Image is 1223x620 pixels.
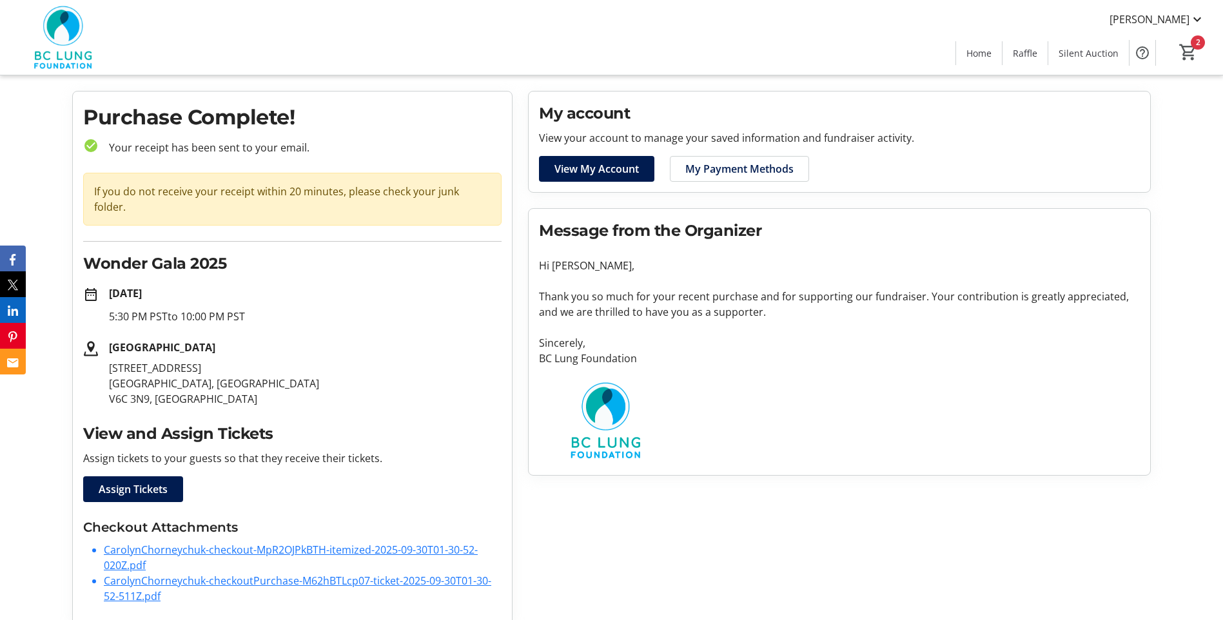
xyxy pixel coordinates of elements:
[104,543,478,572] a: CarolynChorneychuk-checkout-MpR2OJPkBTH-itemized-2025-09-30T01-30-52-020Z.pdf
[109,309,502,324] p: 5:30 PM PST to 10:00 PM PST
[1177,41,1200,64] button: Cart
[99,481,168,497] span: Assign Tickets
[956,41,1002,65] a: Home
[670,156,809,182] a: My Payment Methods
[109,360,502,407] p: [STREET_ADDRESS] [GEOGRAPHIC_DATA], [GEOGRAPHIC_DATA] V6C 3N9, [GEOGRAPHIC_DATA]
[1003,41,1048,65] a: Raffle
[539,382,678,460] img: BC Lung Foundation logo
[99,140,502,155] p: Your receipt has been sent to your email.
[966,46,992,60] span: Home
[539,219,1140,242] h2: Message from the Organizer
[1048,41,1129,65] a: Silent Auction
[539,335,1140,351] p: Sincerely,
[83,138,99,153] mat-icon: check_circle
[1059,46,1119,60] span: Silent Auction
[1130,40,1155,66] button: Help
[83,476,183,502] a: Assign Tickets
[83,518,502,537] h3: Checkout Attachments
[1110,12,1189,27] span: [PERSON_NAME]
[539,102,1140,125] h2: My account
[83,102,502,133] h1: Purchase Complete!
[109,286,142,300] strong: [DATE]
[83,287,99,302] mat-icon: date_range
[104,574,491,603] a: CarolynChorneychuk-checkoutPurchase-M62hBTLcp07-ticket-2025-09-30T01-30-52-511Z.pdf
[1099,9,1215,30] button: [PERSON_NAME]
[1013,46,1037,60] span: Raffle
[83,252,502,275] h2: Wonder Gala 2025
[685,161,794,177] span: My Payment Methods
[539,258,1140,273] p: Hi [PERSON_NAME],
[539,351,1140,366] p: BC Lung Foundation
[83,173,502,226] div: If you do not receive your receipt within 20 minutes, please check your junk folder.
[539,289,1140,320] p: Thank you so much for your recent purchase and for supporting our fundraiser. Your contribution i...
[554,161,639,177] span: View My Account
[83,450,502,466] p: Assign tickets to your guests so that they receive their tickets.
[539,156,654,182] a: View My Account
[8,5,122,70] img: BC Lung Foundation's Logo
[539,130,1140,146] p: View your account to manage your saved information and fundraiser activity.
[109,340,215,354] strong: [GEOGRAPHIC_DATA]
[83,422,502,445] h2: View and Assign Tickets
